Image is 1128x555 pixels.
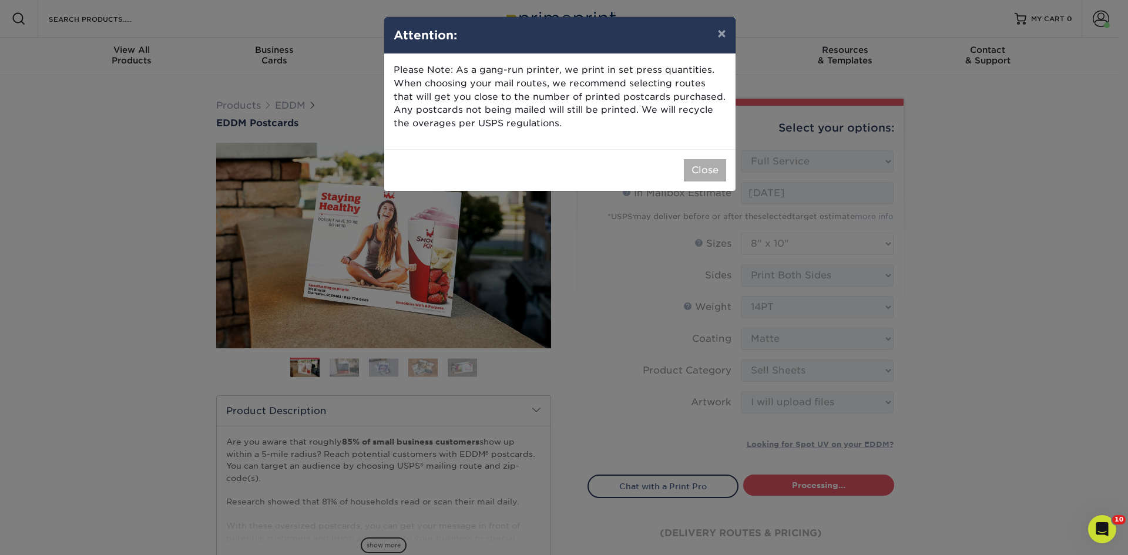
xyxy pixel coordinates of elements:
[394,26,726,44] h4: Attention:
[684,159,726,181] button: Close
[708,17,735,50] button: ×
[1088,515,1116,543] iframe: Intercom live chat
[394,63,726,130] p: Please Note: As a gang-run printer, we print in set press quantities. When choosing your mail rou...
[1112,515,1126,524] span: 10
